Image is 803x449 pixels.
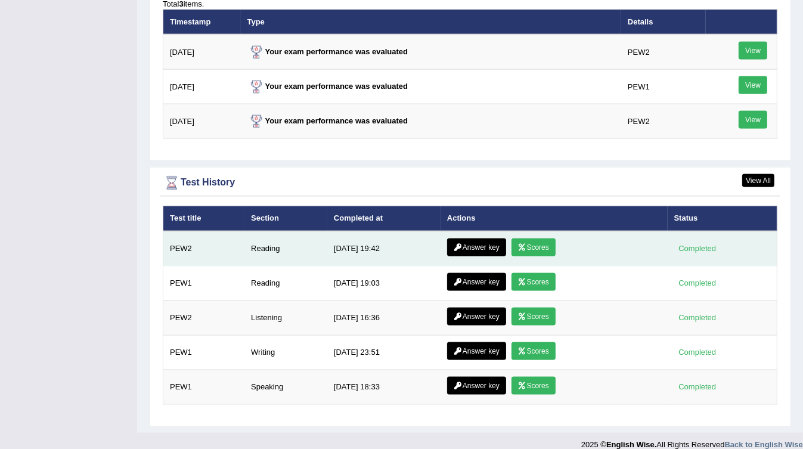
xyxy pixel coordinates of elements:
strong: Your exam performance was evaluated [247,47,408,56]
a: Answer key [447,377,506,395]
td: Reading [244,231,327,267]
a: View [739,76,767,94]
td: PEW2 [621,35,706,70]
a: Answer key [447,342,506,360]
a: View [739,42,767,60]
td: Listening [244,301,327,335]
td: PEW1 [163,370,245,404]
td: [DATE] 23:51 [327,335,441,370]
th: Actions [441,206,668,231]
div: Completed [674,381,721,394]
a: Scores [511,342,556,360]
div: Completed [674,312,721,324]
td: PEW1 [163,335,245,370]
th: Timestamp [163,10,241,35]
th: Status [668,206,777,231]
td: [DATE] 18:33 [327,370,441,404]
td: PEW2 [163,301,245,335]
td: PEW2 [163,231,245,267]
strong: Your exam performance was evaluated [247,116,408,125]
td: Writing [244,335,327,370]
a: Scores [511,239,556,256]
th: Details [621,10,706,35]
td: [DATE] 19:42 [327,231,441,267]
div: Completed [674,346,721,359]
td: Speaking [244,370,327,404]
a: Scores [511,377,556,395]
div: Test History [163,174,777,192]
td: PEW2 [621,104,706,139]
td: [DATE] [163,35,241,70]
strong: English Wise. [606,440,656,449]
td: PEW1 [621,70,706,104]
div: Completed [674,243,721,255]
a: Answer key [447,308,506,326]
a: View All [742,174,774,187]
td: Reading [244,266,327,301]
strong: Your exam performance was evaluated [247,82,408,91]
a: Answer key [447,239,506,256]
td: [DATE] [163,70,241,104]
td: PEW1 [163,266,245,301]
a: Scores [511,308,556,326]
th: Completed at [327,206,441,231]
div: Completed [674,277,721,290]
a: Scores [511,273,556,291]
td: [DATE] [163,104,241,139]
a: Answer key [447,273,506,291]
th: Section [244,206,327,231]
th: Test title [163,206,245,231]
a: View [739,111,767,129]
td: [DATE] 19:03 [327,266,441,301]
a: Back to English Wise [725,440,803,449]
td: [DATE] 16:36 [327,301,441,335]
th: Type [241,10,621,35]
